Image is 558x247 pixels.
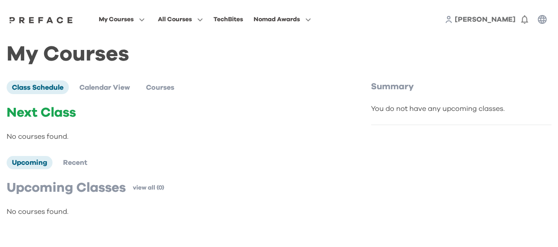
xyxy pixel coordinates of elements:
[213,14,243,25] div: TechBites
[63,159,87,166] span: Recent
[12,159,47,166] span: Upcoming
[251,14,314,25] button: Nomad Awards
[7,131,348,142] p: No courses found.
[7,180,126,196] p: Upcoming Classes
[79,84,130,91] span: Calendar View
[155,14,206,25] button: All Courses
[7,105,348,121] p: Next Class
[133,183,164,192] a: view all (0)
[158,14,192,25] span: All Courses
[99,14,134,25] span: My Courses
[7,49,551,59] h1: My Courses
[7,16,75,23] img: Preface Logo
[371,80,551,93] p: Summary
[146,84,174,91] span: Courses
[7,206,348,217] p: No courses found.
[455,14,516,25] a: [PERSON_NAME]
[455,16,516,23] span: [PERSON_NAME]
[371,103,551,114] div: You do not have any upcoming classes.
[12,84,64,91] span: Class Schedule
[254,14,300,25] span: Nomad Awards
[96,14,147,25] button: My Courses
